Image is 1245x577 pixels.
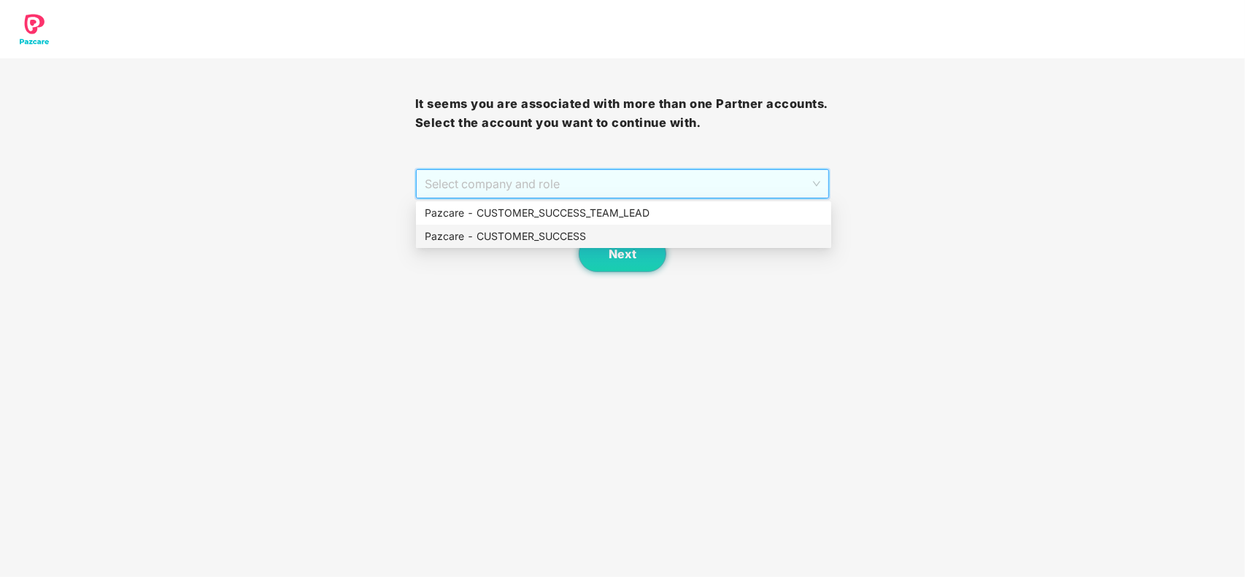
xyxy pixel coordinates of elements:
[425,205,822,221] div: Pazcare - CUSTOMER_SUCCESS_TEAM_LEAD
[416,225,831,248] div: Pazcare - CUSTOMER_SUCCESS
[425,228,822,244] div: Pazcare - CUSTOMER_SUCCESS
[609,247,636,261] span: Next
[416,201,831,225] div: Pazcare - CUSTOMER_SUCCESS_TEAM_LEAD
[425,170,821,198] span: Select company and role
[415,95,830,132] h3: It seems you are associated with more than one Partner accounts. Select the account you want to c...
[579,236,666,272] button: Next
